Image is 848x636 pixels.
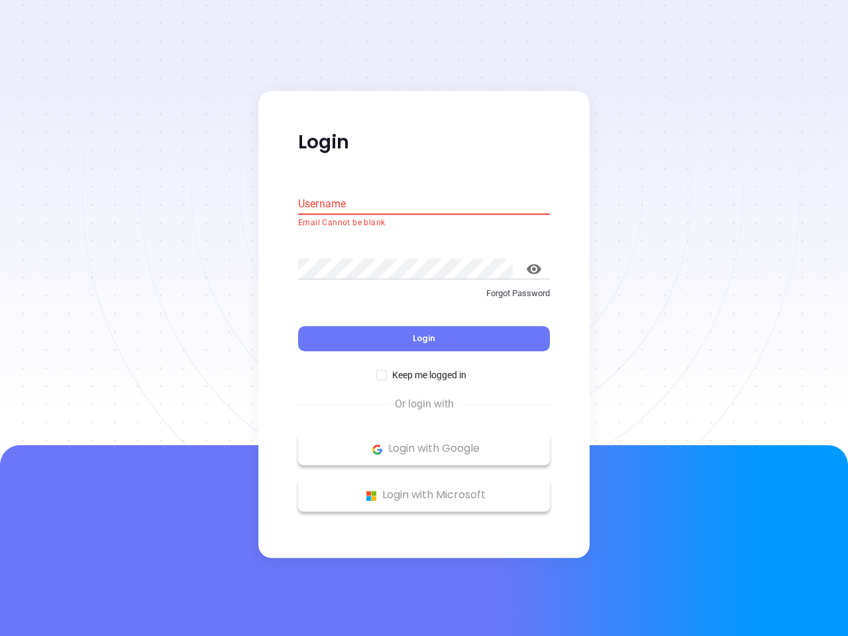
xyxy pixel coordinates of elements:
p: Login with Microsoft [305,486,543,505]
button: Google Logo Login with Google [298,433,550,466]
img: Microsoft Logo [363,488,380,504]
p: Login with Google [305,439,543,459]
img: Google Logo [369,441,386,458]
p: Forgot Password [298,287,550,300]
span: Keep me logged in [387,368,472,383]
a: Forgot Password [298,287,550,311]
button: Microsoft Logo Login with Microsoft [298,479,550,512]
p: Login [298,131,550,154]
button: toggle password visibility [518,253,550,285]
span: Login [413,333,435,344]
button: Login [298,327,550,352]
p: Email Cannot be blank [298,217,550,230]
span: Or login with [388,397,460,413]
